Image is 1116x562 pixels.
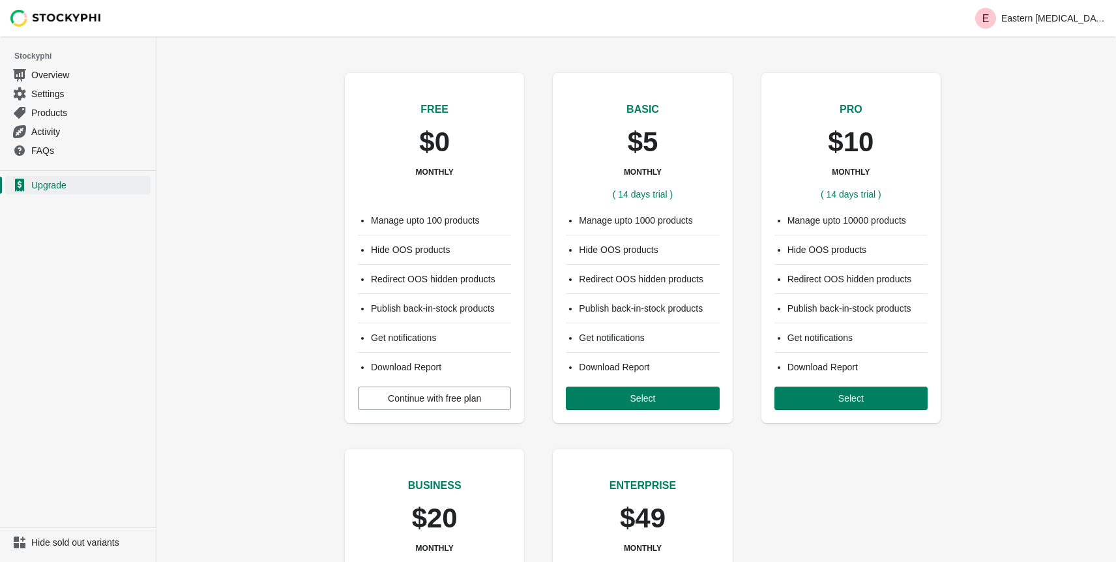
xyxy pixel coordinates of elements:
[613,189,673,200] span: ( 14 days trial )
[975,8,996,29] span: Avatar with initials E
[416,167,454,177] h3: MONTHLY
[609,480,676,491] span: ENTERPRISE
[579,214,719,227] li: Manage upto 1000 products
[371,331,511,344] li: Get notifications
[838,393,864,404] span: Select
[787,302,928,315] li: Publish back-in-stock products
[579,273,719,286] li: Redirect OOS hidden products
[5,103,151,122] a: Products
[5,176,151,194] a: Upgrade
[31,536,148,549] span: Hide sold out variants
[630,393,656,404] span: Select
[10,10,102,27] img: Stockyphi
[371,273,511,286] li: Redirect OOS hidden products
[358,387,511,410] button: Continue with free plan
[787,214,928,227] li: Manage upto 10000 products
[787,243,928,256] li: Hide OOS products
[14,50,156,63] span: Stockyphi
[787,331,928,344] li: Get notifications
[31,68,148,81] span: Overview
[821,189,881,200] span: ( 14 days trial )
[416,543,454,554] h3: MONTHLY
[371,361,511,374] li: Download Report
[31,144,148,157] span: FAQs
[579,302,719,315] li: Publish back-in-stock products
[832,167,870,177] h3: MONTHLY
[408,480,462,491] span: BUSINESS
[5,141,151,160] a: FAQs
[982,13,990,24] text: E
[5,533,151,552] a: Hide sold out variants
[579,243,719,256] li: Hide OOS products
[5,65,151,84] a: Overview
[624,543,662,554] h3: MONTHLY
[787,361,928,374] li: Download Report
[626,104,659,115] span: BASIC
[774,387,928,410] button: Select
[579,361,719,374] li: Download Report
[419,128,450,156] p: $0
[624,167,662,177] h3: MONTHLY
[828,128,874,156] p: $10
[31,87,148,100] span: Settings
[31,106,148,119] span: Products
[1001,13,1106,23] p: Eastern [MEDICAL_DATA]
[420,104,448,115] span: FREE
[628,128,658,156] p: $5
[31,179,148,192] span: Upgrade
[840,104,862,115] span: PRO
[5,122,151,141] a: Activity
[579,331,719,344] li: Get notifications
[31,125,148,138] span: Activity
[970,5,1111,31] button: Avatar with initials EEastern [MEDICAL_DATA]
[412,504,458,533] p: $20
[371,302,511,315] li: Publish back-in-stock products
[620,504,666,533] p: $49
[371,214,511,227] li: Manage upto 100 products
[787,273,928,286] li: Redirect OOS hidden products
[388,393,481,404] span: Continue with free plan
[371,243,511,256] li: Hide OOS products
[566,387,719,410] button: Select
[5,84,151,103] a: Settings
